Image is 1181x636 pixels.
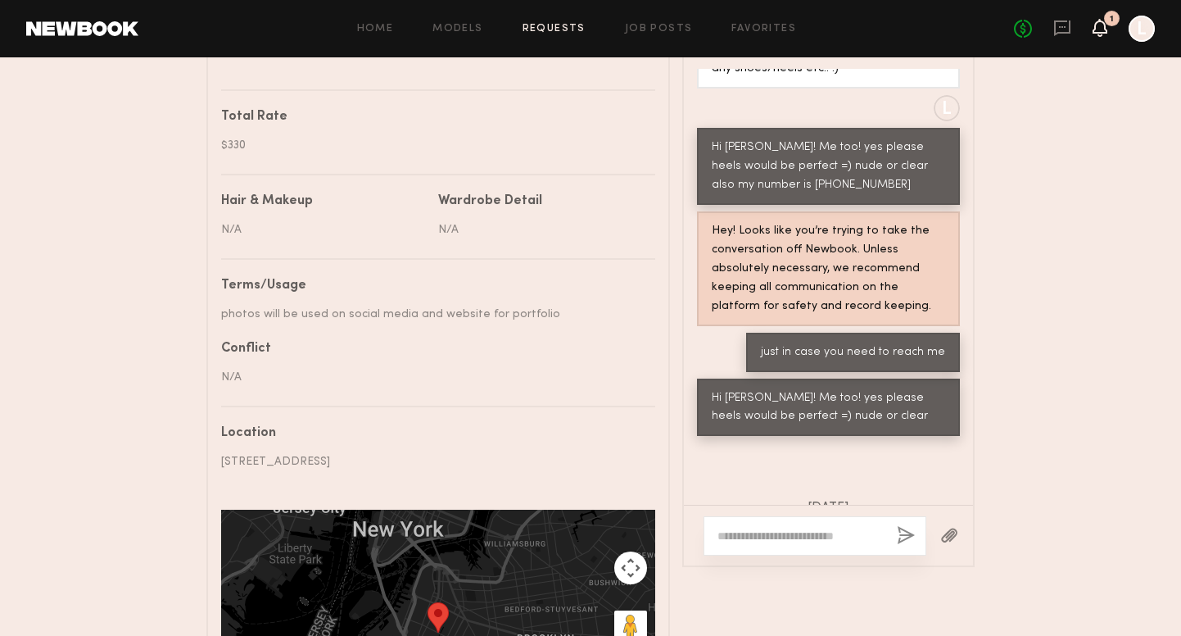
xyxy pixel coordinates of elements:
div: Conflict [221,343,643,356]
div: Terms/Usage [221,279,643,293]
div: [STREET_ADDRESS] [221,453,643,470]
a: Requests [523,24,586,34]
div: Hey! Looks like you’re trying to take the conversation off Newbook. Unless absolutely necessary, ... [712,222,945,316]
div: Hair & Makeup [221,195,313,208]
button: Map camera controls [614,552,647,584]
div: Total Rate [221,111,643,124]
a: L [1129,16,1155,42]
a: Home [357,24,394,34]
div: N/A [438,221,643,238]
div: Location [221,427,643,440]
a: Favorites [731,24,796,34]
div: Wardrobe Detail [438,195,542,208]
div: just in case you need to reach me [761,343,945,362]
div: N/A [221,369,643,386]
div: Hi [PERSON_NAME]! Me too! yes please heels would be perfect =) nude or clear [712,389,945,427]
div: photos will be used on social media and website for portfolio [221,306,643,323]
span: [DATE] [808,502,849,516]
div: N/A [221,221,426,238]
div: 1 [1110,15,1114,24]
a: Models [432,24,482,34]
a: Job Posts [625,24,693,34]
div: Hi [PERSON_NAME]! Me too! yes please heels would be perfect =) nude or clear also my number is [P... [712,139,945,195]
div: $330 [221,137,643,154]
